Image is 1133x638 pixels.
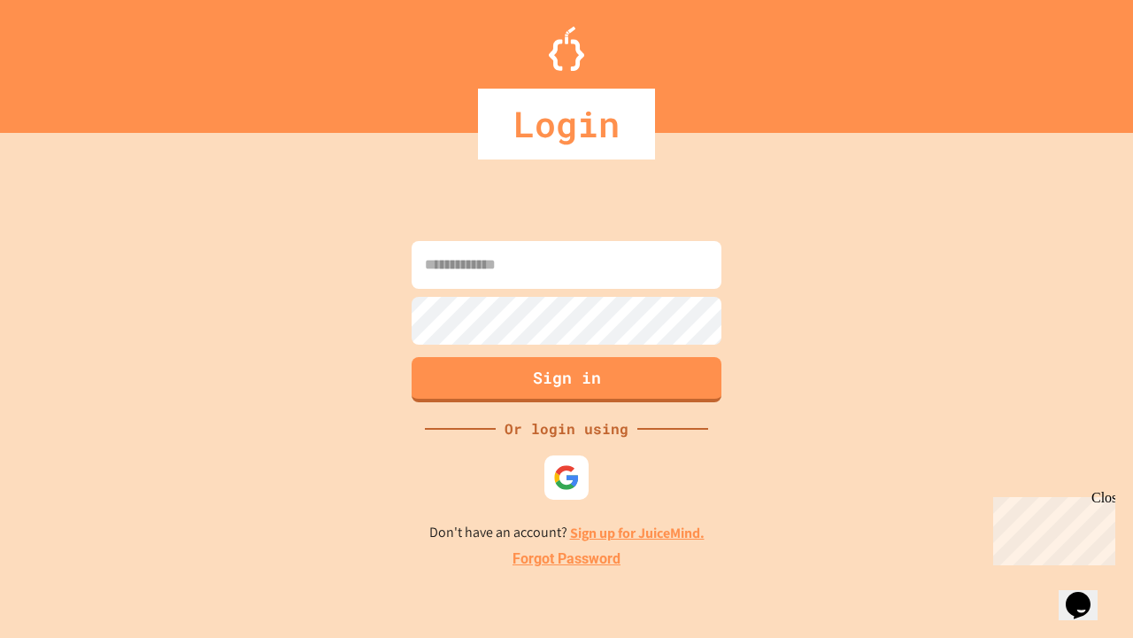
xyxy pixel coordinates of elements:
img: Logo.svg [549,27,584,71]
img: google-icon.svg [553,464,580,491]
iframe: chat widget [986,490,1115,565]
div: Login [478,89,655,159]
button: Sign in [412,357,721,402]
div: Chat with us now!Close [7,7,122,113]
a: Sign up for JuiceMind. [570,524,705,542]
div: Or login using [496,418,637,440]
iframe: chat widget [1059,567,1115,620]
p: Don't have an account? [429,522,705,544]
a: Forgot Password [513,549,620,570]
